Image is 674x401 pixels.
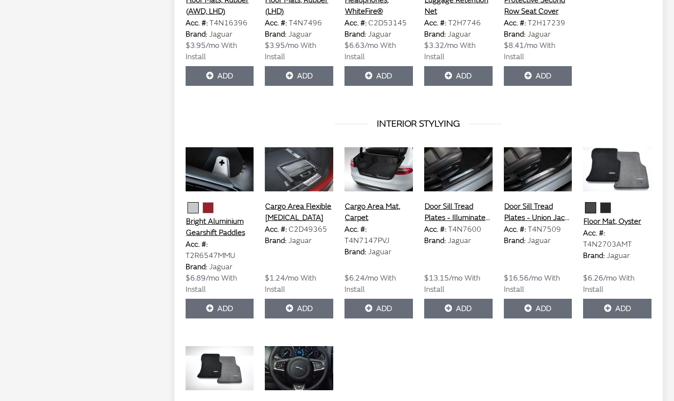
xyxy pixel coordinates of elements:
[583,240,632,249] span: T4N2703AMT
[186,345,254,392] img: Image for Floor Mats, Luxury, Carpet, Oyster
[344,200,413,224] button: Cargo Area Mat, Carpet
[344,273,378,283] span: $6.24/mo
[186,117,652,131] h3: INTERIOR STYLYING
[504,66,572,86] button: Add
[186,251,235,260] span: T2R6547MMU
[344,299,413,318] button: Add
[424,17,446,29] label: Acc. #:
[504,273,542,283] span: $16.56/mo
[424,299,493,318] button: Add
[504,224,526,235] label: Acc. #:
[186,261,207,272] label: Brand:
[265,66,333,86] button: Add
[210,18,247,28] span: T4N16396
[265,17,287,29] label: Acc. #:
[424,224,446,235] label: Acc. #:
[448,225,481,234] span: T4N7600
[186,273,219,283] span: $6.89/mo
[448,236,471,245] span: Jaguar
[583,146,652,193] img: Image for Floor Mat, Oyster
[344,224,367,235] label: Acc. #:
[186,41,219,50] span: $3.95/mo
[209,262,232,272] span: Jaguar
[289,18,322,28] span: T4N7496
[424,273,463,283] span: $13.15/mo
[265,41,299,50] span: $3.95/mo
[288,30,312,39] span: Jaguar
[448,18,481,28] span: T2H7746
[527,30,551,39] span: Jaguar
[528,225,561,234] span: T4N7509
[265,29,286,40] label: Brand:
[424,41,458,50] span: $3.32/mo
[424,29,446,40] label: Brand:
[504,200,572,224] button: Door Sill Tread Plates - Union Jack, Jet
[607,251,630,260] span: Jaguar
[344,17,367,29] label: Acc. #:
[344,146,413,193] img: Image for Cargo Area Mat, Carpet
[504,41,538,50] span: $8.41/mo
[583,250,605,261] label: Brand:
[527,236,551,245] span: Jaguar
[202,202,214,213] button: Red
[424,66,493,86] button: Add
[186,29,207,40] label: Brand:
[265,235,286,246] label: Brand:
[265,224,287,235] label: Acc. #:
[368,30,391,39] span: Jaguar
[265,200,333,224] button: Cargo Area Flexible [MEDICAL_DATA]
[504,299,572,318] button: Add
[186,66,254,86] button: Add
[344,236,389,245] span: T4N7147PVJ
[504,235,525,246] label: Brand:
[265,345,333,392] img: Image for R-Sport Branded Multi-Function Steering Wheel - Automatic
[344,29,366,40] label: Brand:
[585,202,596,213] button: Oyster
[504,29,525,40] label: Brand:
[448,30,471,39] span: Jaguar
[288,236,312,245] span: Jaguar
[583,215,642,227] button: Floor Mat, Oyster
[344,41,378,50] span: $6.63/mo
[600,202,611,213] button: Jet
[265,273,299,283] span: $1.24/mo
[368,247,391,257] span: Jaguar
[186,299,254,318] button: Add
[186,215,254,239] button: Bright Aluminium Gearshift Paddles
[583,227,605,239] label: Acc. #:
[583,273,617,283] span: $6.26/mo
[186,239,208,250] label: Acc. #:
[424,146,493,193] img: Image for Door Sill Tread Plates - Illuminated, Jet
[424,200,493,224] button: Door Sill Tread Plates - Illuminated, Jet
[424,235,446,246] label: Brand:
[528,18,565,28] span: T2H17239
[265,299,333,318] button: Add
[504,146,572,193] img: Image for Door Sill Tread Plates - Union Jack, Jet
[187,202,199,213] button: Aluminium
[344,66,413,86] button: Add
[344,246,366,257] label: Brand:
[504,17,526,29] label: Acc. #:
[186,146,254,193] img: Image for Bright Aluminium Gearshift Paddles
[289,225,327,234] span: C2D49365
[368,18,407,28] span: C2D53145
[265,146,333,193] img: Image for Cargo Area Flexible Retainer
[209,30,232,39] span: Jaguar
[583,299,652,318] button: Add
[186,17,208,29] label: Acc. #:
